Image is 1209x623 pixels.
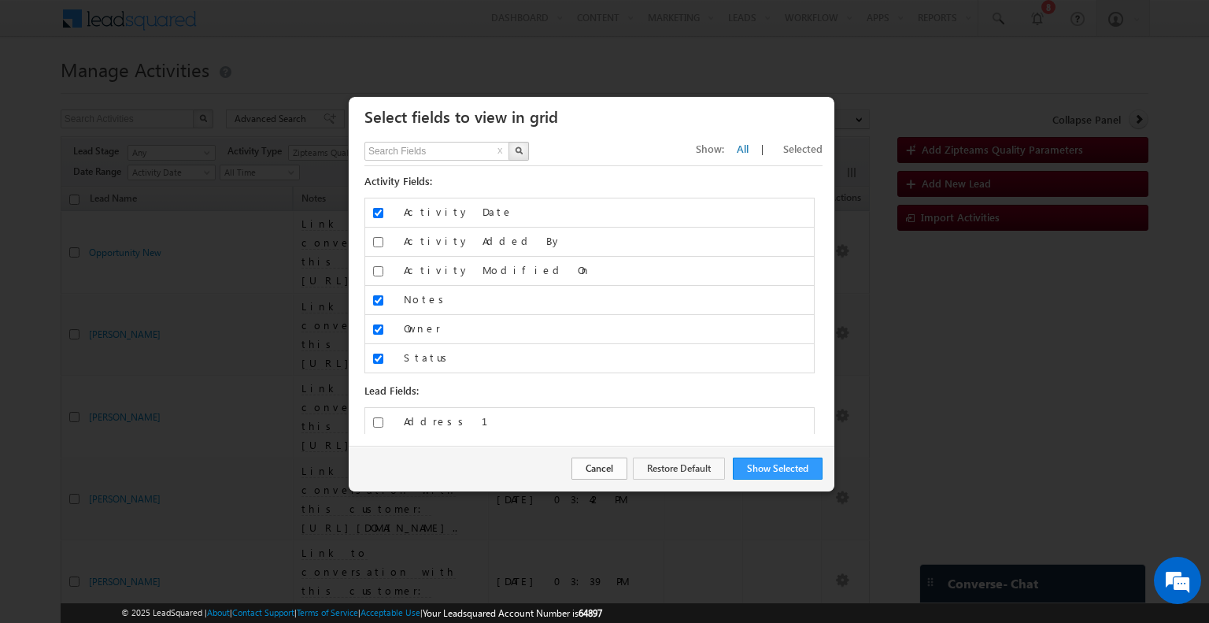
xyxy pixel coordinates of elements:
[495,143,505,161] button: x
[20,146,287,472] textarea: Type your message and hit 'Enter'
[404,205,814,219] label: Activity Date
[733,458,823,480] button: Show Selected
[633,458,725,480] button: Restore Default
[783,142,823,155] span: Selected
[404,321,814,336] label: Owner
[214,485,286,506] em: Start Chat
[761,142,771,155] span: |
[423,607,602,619] span: Your Leadsquared Account Number is
[297,607,358,617] a: Terms of Service
[404,234,814,248] label: Activity Added By
[515,146,523,154] img: Search
[404,292,814,306] label: Notes
[696,142,724,155] span: Show:
[27,83,66,103] img: d_60004797649_company_0_60004797649
[364,373,823,407] div: Lead Fields:
[360,607,420,617] a: Acceptable Use
[373,324,383,335] input: Select/Unselect Column
[232,607,294,617] a: Contact Support
[82,83,264,103] div: Chat with us now
[207,607,230,617] a: About
[579,607,602,619] span: 64897
[373,295,383,306] input: Select/Unselect Column
[373,237,383,247] input: Select/Unselect Column
[364,166,823,198] div: Activity Fields:
[373,417,383,428] input: Select/Unselect Column
[364,102,829,130] h3: Select fields to view in grid
[571,458,627,480] button: Cancel
[121,606,602,621] span: © 2025 LeadSquared | | | | |
[258,8,296,46] div: Minimize live chat window
[404,263,814,277] label: Activity Modified On
[373,266,383,276] input: Select/Unselect Column
[373,208,383,218] input: Select/Unselect Column
[404,350,814,365] label: Status
[737,142,749,155] span: All
[373,354,383,364] input: Select/Unselect Column
[404,414,814,428] label: Address 1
